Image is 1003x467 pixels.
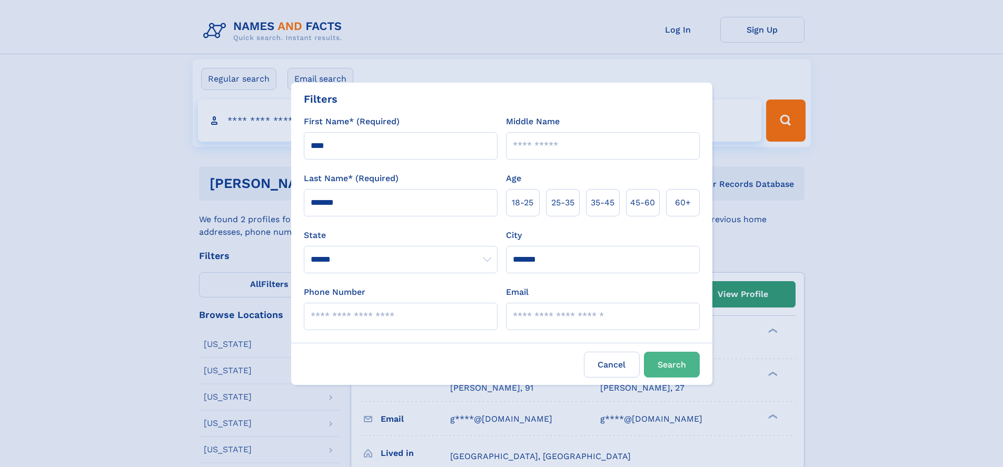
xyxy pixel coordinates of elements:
[304,229,498,242] label: State
[630,196,655,209] span: 45‑60
[644,352,700,377] button: Search
[304,91,337,107] div: Filters
[675,196,691,209] span: 60+
[506,286,529,299] label: Email
[584,352,640,377] label: Cancel
[304,286,365,299] label: Phone Number
[506,172,521,185] label: Age
[506,229,522,242] label: City
[551,196,574,209] span: 25‑35
[591,196,614,209] span: 35‑45
[304,172,399,185] label: Last Name* (Required)
[512,196,533,209] span: 18‑25
[304,115,400,128] label: First Name* (Required)
[506,115,560,128] label: Middle Name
